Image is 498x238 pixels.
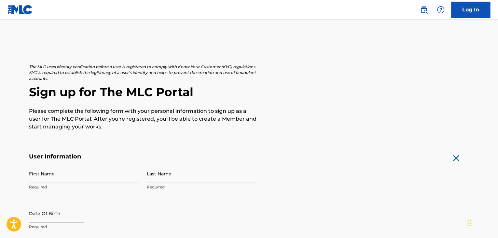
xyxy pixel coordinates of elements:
[29,107,257,131] p: Please complete the following form with your personal information to sign up as a user for The ML...
[437,6,445,14] img: help
[147,184,257,190] p: Required
[434,3,447,16] div: Help
[29,85,469,99] h2: Sign up for The MLC Portal
[420,6,428,14] img: search
[467,213,471,233] div: Drag
[8,5,33,14] img: MLC Logo
[29,153,257,160] h5: User Information
[451,2,490,18] a: Log In
[29,224,139,230] p: Required
[465,207,498,238] iframe: Chat Widget
[29,184,139,190] p: Required
[29,64,257,82] p: The MLC uses identity verification before a user is registered to comply with Know Your Customer ...
[451,153,461,163] img: close
[417,3,430,16] a: Public Search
